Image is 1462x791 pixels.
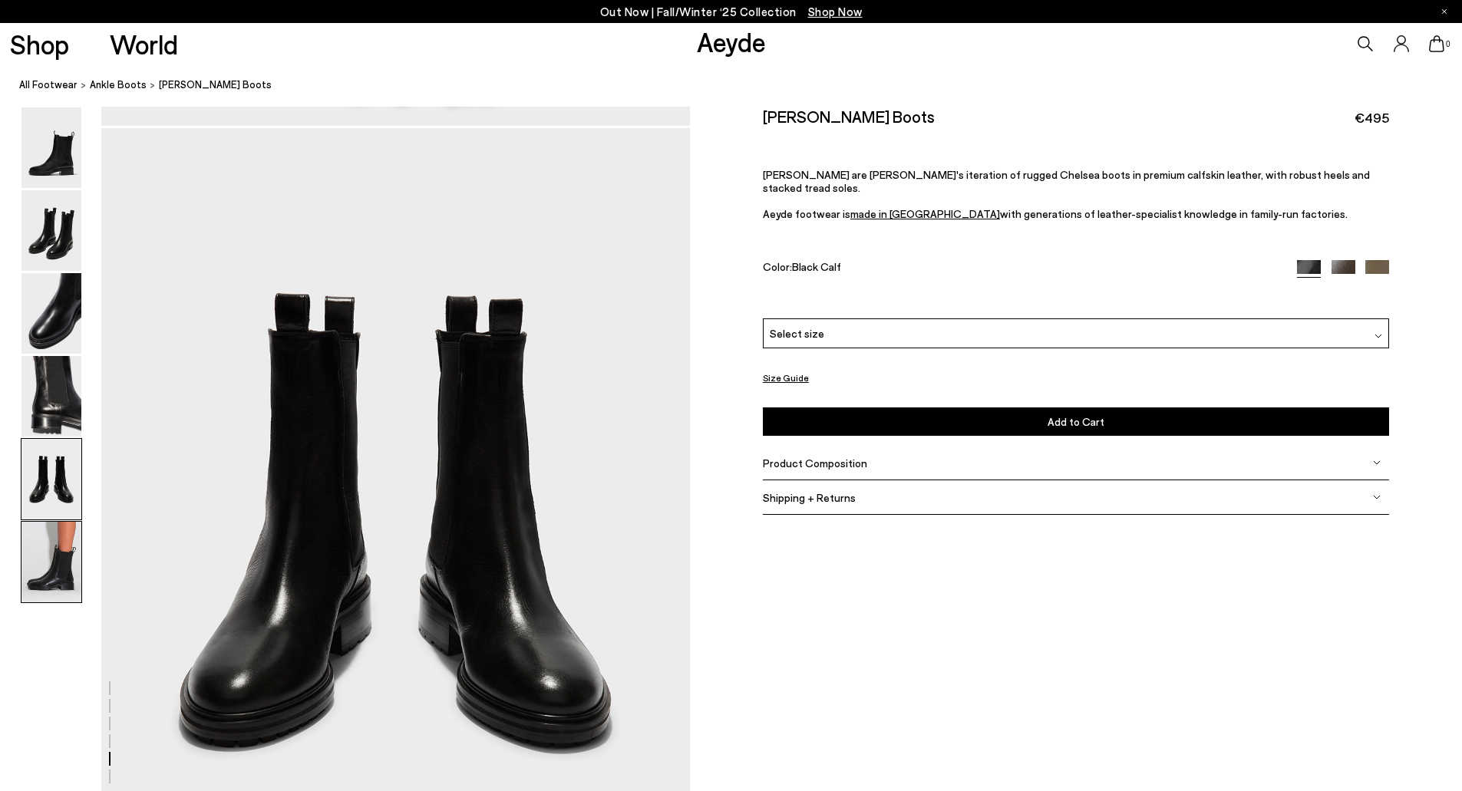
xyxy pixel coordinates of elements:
a: Shop [10,31,69,58]
h2: [PERSON_NAME] Boots [763,107,935,126]
img: svg%3E [1373,459,1381,466]
span: Aeyde footwear is with generations of leather-specialist knowledge in family-run factories. [763,168,1370,220]
img: Jack Chelsea Boots - Image 4 [21,356,81,437]
span: Select size [770,325,824,341]
span: [PERSON_NAME] Boots [159,77,272,93]
span: Shipping + Returns [763,491,856,504]
span: Add to Cart [1048,415,1104,428]
a: made in [GEOGRAPHIC_DATA] [850,207,1000,220]
img: svg%3E [1373,493,1381,501]
img: Jack Chelsea Boots - Image 5 [21,439,81,519]
span: Navigate to /collections/new-in [808,5,863,18]
nav: breadcrumb [19,64,1462,107]
div: Color: [763,260,1277,278]
img: Jack Chelsea Boots - Image 6 [21,522,81,602]
a: Aeyde [697,25,766,58]
p: Out Now | Fall/Winter ‘25 Collection [600,2,863,21]
a: World [110,31,178,58]
span: Product Composition [763,456,867,470]
span: 0 [1444,40,1452,48]
span: ankle boots [90,78,147,91]
img: Jack Chelsea Boots - Image 1 [21,107,81,188]
img: svg%3E [1375,332,1382,340]
span: €495 [1355,108,1389,127]
a: 0 [1429,35,1444,52]
a: ankle boots [90,77,147,93]
button: Add to Cart [763,407,1389,436]
img: Jack Chelsea Boots - Image 2 [21,190,81,271]
span: [PERSON_NAME] are [PERSON_NAME]'s iteration of rugged Chelsea boots in premium calfskin leather, ... [763,168,1370,194]
span: Black Calf [792,260,841,273]
a: All Footwear [19,77,78,93]
button: Size Guide [763,368,809,387]
img: Jack Chelsea Boots - Image 3 [21,273,81,354]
